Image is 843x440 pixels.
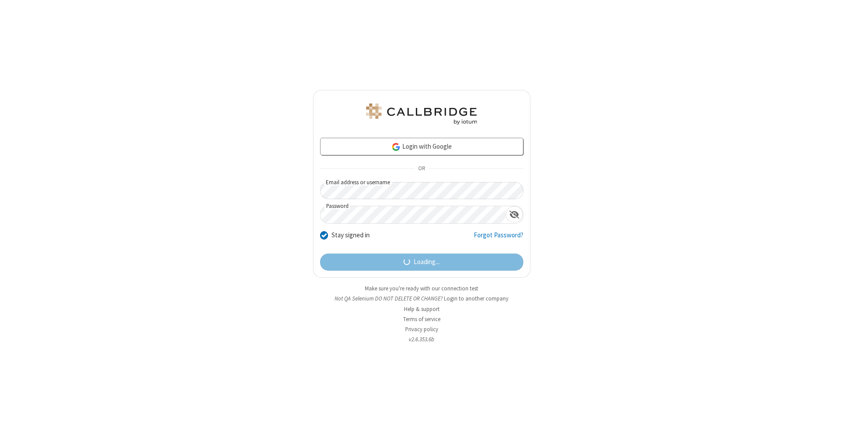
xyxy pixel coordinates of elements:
label: Stay signed in [331,230,370,240]
input: Password [321,206,506,223]
div: Show password [506,206,523,222]
li: v2.6.353.6b [313,335,530,343]
li: Not QA Selenium DO NOT DELETE OR CHANGE? [313,294,530,303]
a: Forgot Password? [474,230,523,247]
a: Login with Google [320,138,523,155]
img: google-icon.png [391,142,401,152]
a: Terms of service [403,315,440,323]
iframe: Chat [821,417,836,434]
span: OR [414,163,429,175]
a: Privacy policy [405,326,438,333]
button: Loading... [320,254,523,271]
a: Help & support [404,305,440,313]
span: Loading... [414,257,440,267]
a: Make sure you're ready with our connection test [365,285,478,292]
button: Login to another company [444,294,508,303]
img: QA Selenium DO NOT DELETE OR CHANGE [364,104,479,125]
input: Email address or username [320,182,523,199]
